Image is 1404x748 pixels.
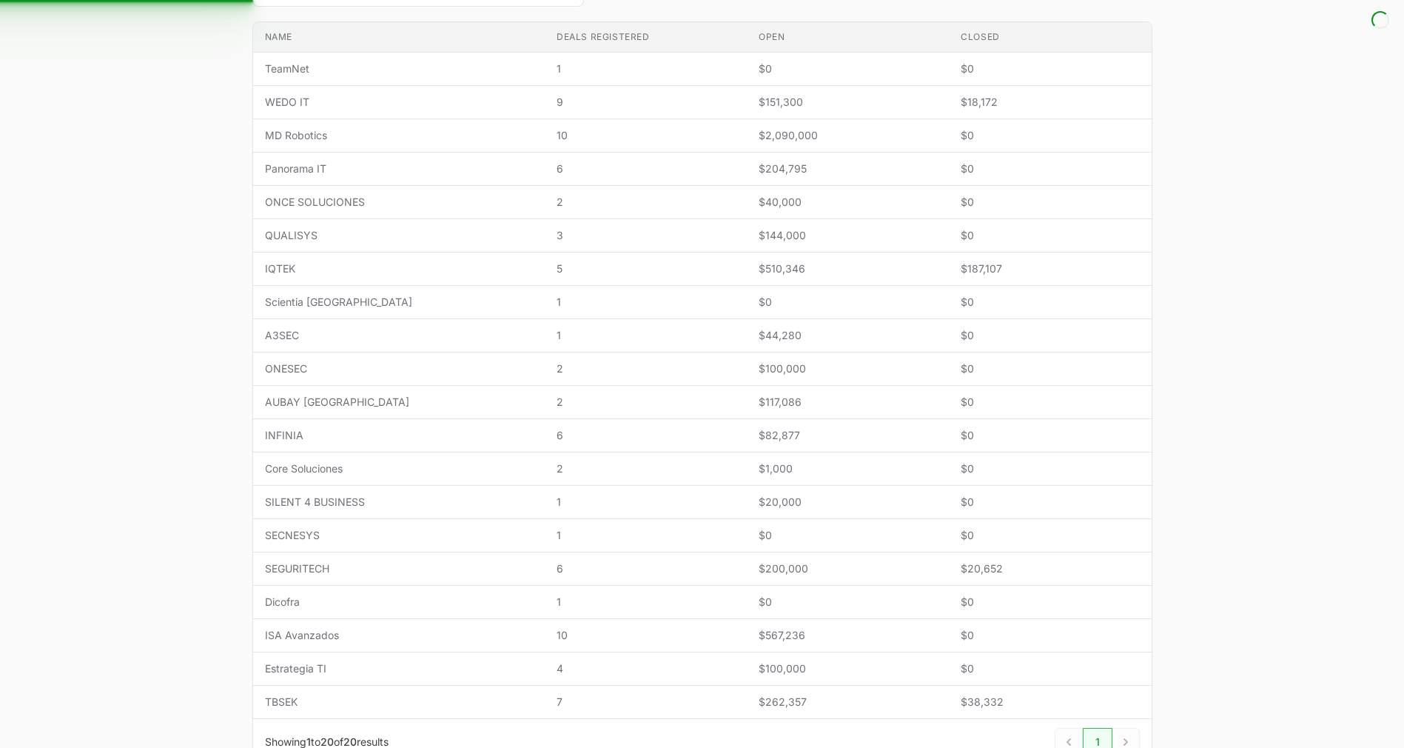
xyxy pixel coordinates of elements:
[759,661,937,676] span: $100,000
[265,461,533,476] span: Core Soluciones
[265,261,533,276] span: IQTEK
[265,495,533,510] span: SILENT 4 BUSINESS
[265,195,533,210] span: ONCE SOLUCIONES
[557,695,735,709] span: 7
[557,495,735,510] span: 1
[961,295,1139,310] span: $0
[759,361,937,376] span: $100,000
[557,61,735,76] span: 1
[759,128,937,143] span: $2,090,000
[265,395,533,410] span: AUBAY [GEOGRAPHIC_DATA]
[747,22,949,53] th: Open
[265,661,533,676] span: Estrategia TI
[545,22,747,53] th: Deals registered
[557,95,735,110] span: 9
[253,22,545,53] th: Name
[265,595,533,610] span: Dicofra
[961,95,1139,110] span: $18,172
[265,128,533,143] span: MD Robotics
[265,628,533,643] span: ISA Avanzados
[265,61,533,76] span: TeamNet
[759,595,937,610] span: $0
[265,528,533,543] span: SECNESYS
[961,695,1139,709] span: $38,332
[961,595,1139,610] span: $0
[759,161,937,176] span: $204,795
[961,61,1139,76] span: $0
[557,528,735,543] span: 1
[759,328,937,343] span: $44,280
[265,328,533,343] span: A3SEC
[759,428,937,443] span: $82,877
[557,661,735,676] span: 4
[557,328,735,343] span: 1
[557,295,735,310] span: 1
[759,528,937,543] span: $0
[557,228,735,243] span: 3
[759,695,937,709] span: $262,357
[961,661,1139,676] span: $0
[961,328,1139,343] span: $0
[759,295,937,310] span: $0
[961,261,1139,276] span: $187,107
[557,195,735,210] span: 2
[557,161,735,176] span: 6
[557,428,735,443] span: 6
[759,395,937,410] span: $117,086
[961,528,1139,543] span: $0
[961,128,1139,143] span: $0
[557,395,735,410] span: 2
[961,561,1139,576] span: $20,652
[265,428,533,443] span: INFINIA
[265,161,533,176] span: Panorama IT
[759,628,937,643] span: $567,236
[557,561,735,576] span: 6
[759,461,937,476] span: $1,000
[557,361,735,376] span: 2
[557,595,735,610] span: 1
[961,361,1139,376] span: $0
[961,161,1139,176] span: $0
[961,228,1139,243] span: $0
[320,735,334,748] span: 20
[557,261,735,276] span: 5
[265,695,533,709] span: TBSEK
[961,395,1139,410] span: $0
[961,495,1139,510] span: $0
[759,61,937,76] span: $0
[265,95,533,110] span: WEDO IT
[759,228,937,243] span: $144,000
[265,295,533,310] span: Scientia [GEOGRAPHIC_DATA]
[557,461,735,476] span: 2
[961,195,1139,210] span: $0
[961,461,1139,476] span: $0
[557,628,735,643] span: 10
[306,735,311,748] span: 1
[961,428,1139,443] span: $0
[265,361,533,376] span: ONESEC
[343,735,357,748] span: 20
[949,22,1151,53] th: Closed
[557,128,735,143] span: 10
[265,561,533,576] span: SEGURITECH
[759,95,937,110] span: $151,300
[759,195,937,210] span: $40,000
[759,561,937,576] span: $200,000
[265,228,533,243] span: QUALISYS
[759,495,937,510] span: $20,000
[961,628,1139,643] span: $0
[759,261,937,276] span: $510,346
